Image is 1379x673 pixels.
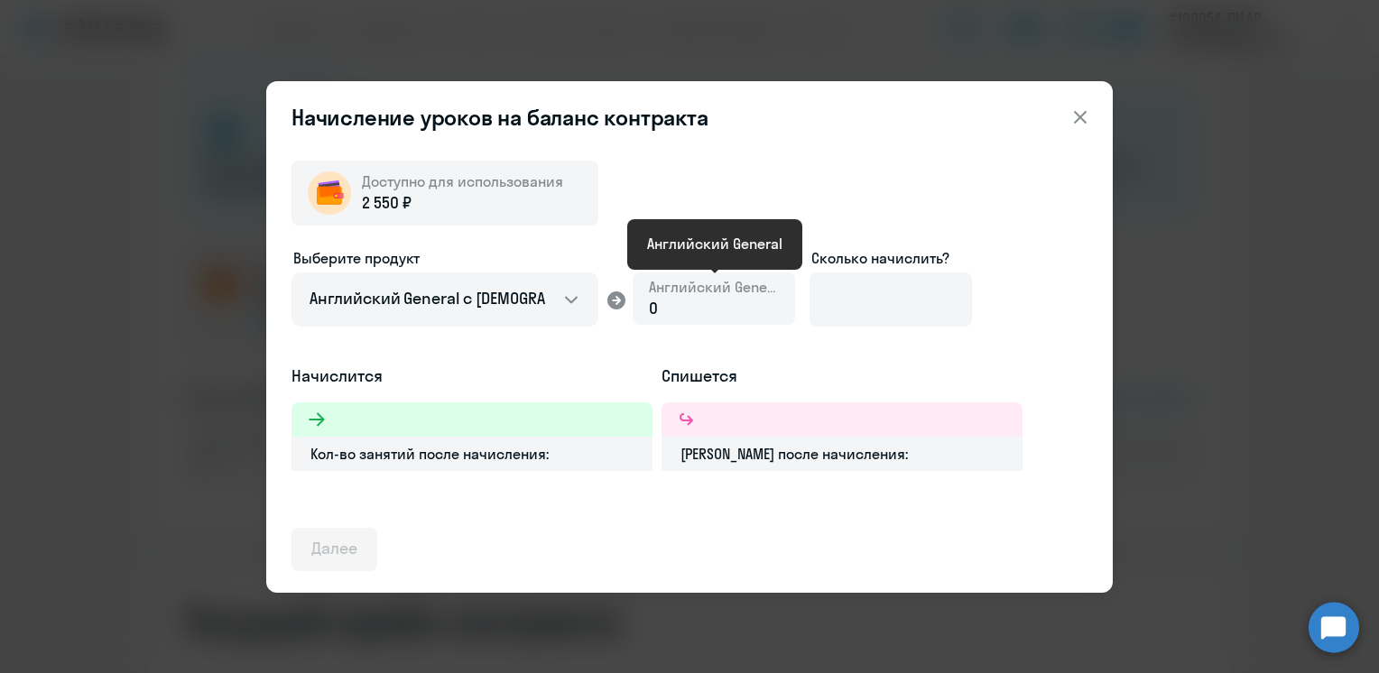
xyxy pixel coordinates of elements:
span: 0 [649,298,658,318]
span: Английский General [649,277,779,297]
span: 2 550 ₽ [362,191,412,215]
div: [PERSON_NAME] после начисления: [662,437,1023,471]
span: Выберите продукт [293,249,420,267]
img: wallet-circle.png [308,171,351,215]
span: Доступно для использования [362,172,563,190]
div: Английский General [647,233,782,254]
button: Далее [292,528,377,571]
h5: Спишется [662,364,1023,388]
span: Сколько начислить? [811,249,949,267]
div: Кол-во занятий после начисления: [292,437,652,471]
div: Далее [311,537,357,560]
header: Начисление уроков на баланс контракта [266,103,1113,132]
h5: Начислится [292,364,652,388]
